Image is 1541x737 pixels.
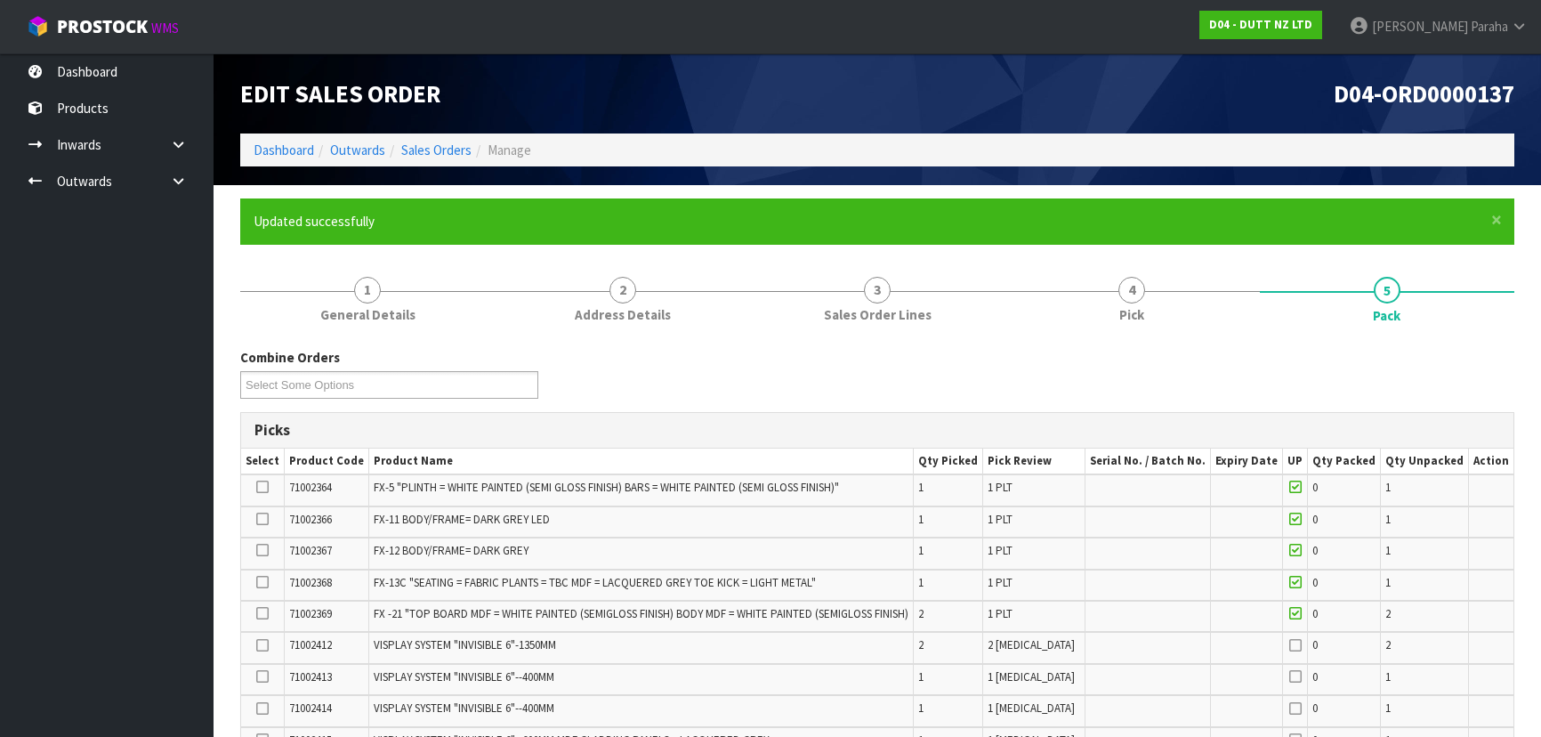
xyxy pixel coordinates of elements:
th: Qty Picked [914,449,983,474]
span: 0 [1312,512,1318,527]
span: 1 [1385,575,1391,590]
span: 4 [1118,277,1145,304]
th: Pick Review [983,449,1085,474]
span: 1 [918,575,924,590]
span: 1 PLT [988,512,1013,527]
th: Serial No. / Batch No. [1085,449,1211,474]
span: 71002367 [289,543,332,558]
label: Combine Orders [240,348,340,367]
span: FX-13C "SEATING = FABRIC PLANTS = TBC MDF = LACQUERED GREY TOE KICK = LIGHT METAL" [374,575,816,590]
th: Action [1469,449,1514,474]
th: Qty Unpacked [1381,449,1469,474]
span: 71002414 [289,701,332,716]
span: 1 [918,480,924,495]
span: 1 PLT [988,575,1013,590]
span: 1 [1385,543,1391,558]
span: VISPLAY SYSTEM "INVISIBLE 6"--400MM [374,701,554,716]
span: 1 [MEDICAL_DATA] [988,669,1075,684]
span: Pick [1119,305,1144,324]
strong: D04 - DUTT NZ LTD [1209,17,1312,32]
span: 2 [1385,606,1391,621]
span: 1 PLT [988,543,1013,558]
span: 0 [1312,575,1318,590]
span: ProStock [57,15,148,38]
a: Sales Orders [401,142,472,158]
span: VISPLAY SYSTEM "INVISIBLE 6"-1350MM [374,637,556,652]
span: Updated successfully [254,213,375,230]
th: Select [241,449,285,474]
th: UP [1283,449,1308,474]
span: Address Details [575,305,671,324]
span: 0 [1312,480,1318,495]
span: 1 [1385,669,1391,684]
span: 1 PLT [988,480,1013,495]
span: 1 [MEDICAL_DATA] [988,701,1075,716]
span: Manage [488,142,531,158]
span: FX-5 "PLINTH = WHITE PAINTED (SEMI GLOSS FINISH) BARS = WHITE PAINTED (SEMI GLOSS FINISH)" [374,480,839,495]
span: 2 [609,277,636,304]
span: 1 [1385,701,1391,716]
span: 0 [1312,701,1318,716]
span: 71002368 [289,575,332,590]
span: [PERSON_NAME] [1372,18,1468,35]
a: Dashboard [254,142,314,158]
span: 1 PLT [988,606,1013,621]
span: 71002413 [289,669,332,684]
span: 0 [1312,606,1318,621]
a: D04 - DUTT NZ LTD [1199,11,1322,39]
th: Qty Packed [1308,449,1381,474]
span: 1 [918,543,924,558]
th: Product Code [285,449,369,474]
span: 5 [1374,277,1400,304]
span: Pack [1373,306,1400,325]
span: Edit Sales Order [240,78,440,109]
span: Paraha [1471,18,1508,35]
small: WMS [151,20,179,36]
span: 1 [1385,480,1391,495]
span: 1 [918,701,924,716]
span: D04-ORD0000137 [1334,78,1514,109]
span: 2 [1385,637,1391,652]
h3: Picks [254,422,1500,439]
th: Expiry Date [1211,449,1283,474]
a: Outwards [330,142,385,158]
span: 3 [864,277,891,304]
span: General Details [320,305,416,324]
span: 0 [1312,637,1318,652]
span: FX-11 BODY/FRAME= DARK GREY LED [374,512,550,527]
span: 71002366 [289,512,332,527]
span: 2 [918,637,924,652]
span: 2 [MEDICAL_DATA] [988,637,1075,652]
span: 1 [1385,512,1391,527]
span: 71002412 [289,637,332,652]
span: 1 [918,512,924,527]
span: 2 [918,606,924,621]
span: VISPLAY SYSTEM "INVISIBLE 6"--400MM [374,669,554,684]
img: cube-alt.png [27,15,49,37]
th: Product Name [369,449,914,474]
span: 71002369 [289,606,332,621]
span: 1 [354,277,381,304]
span: 71002364 [289,480,332,495]
span: × [1491,207,1502,232]
span: Sales Order Lines [824,305,932,324]
span: 1 [918,669,924,684]
span: FX -21 "TOP BOARD MDF = WHITE PAINTED (SEMIGLOSS FINISH) BODY MDF = WHITE PAINTED (SEMIGLOSS FINISH) [374,606,908,621]
span: FX-12 BODY/FRAME= DARK GREY [374,543,528,558]
span: 0 [1312,543,1318,558]
span: 0 [1312,669,1318,684]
